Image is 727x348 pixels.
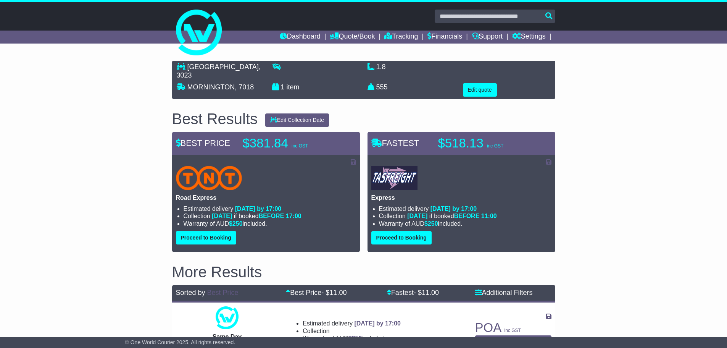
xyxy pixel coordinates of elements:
span: - $ [414,289,439,296]
span: 11.00 [329,289,347,296]
li: Collection [184,212,356,220]
a: Dashboard [280,31,321,44]
span: [DATE] [407,213,427,219]
div: Best Results [168,110,262,127]
li: Warranty of AUD included. [184,220,356,227]
li: Collection [303,327,401,335]
span: BEFORE [454,213,480,219]
p: Express [371,194,551,201]
span: , 3023 [177,63,261,79]
img: One World Courier: Same Day Nationwide(quotes take 0.5-1 hour) [216,306,239,329]
a: Quote/Book [330,31,375,44]
span: $ [229,220,243,227]
a: Best Price- $11.00 [286,289,347,296]
li: Collection [379,212,551,220]
span: MORNINGTON [187,83,235,91]
li: Estimated delivery [184,205,356,212]
span: 250 [428,220,438,227]
span: 250 [232,220,243,227]
li: Estimated delivery [303,320,401,327]
span: 1.8 [376,63,386,71]
span: 1 [281,83,285,91]
span: 17:00 [286,213,301,219]
span: inc GST [487,143,503,149]
li: Estimated delivery [379,205,551,212]
a: Support [472,31,503,44]
a: Fastest- $11.00 [387,289,439,296]
h2: More Results [172,264,555,280]
button: Proceed to Booking [371,231,432,244]
button: Edit Collection Date [265,113,329,127]
span: [DATE] by 17:00 [235,206,282,212]
li: Warranty of AUD included. [303,335,401,342]
span: $ [424,220,438,227]
span: BEST PRICE [176,138,230,148]
li: Warranty of AUD included. [379,220,551,227]
span: , 7018 [235,83,254,91]
span: 555 [376,83,388,91]
span: inc GST [292,143,308,149]
span: BEFORE [259,213,284,219]
a: Tracking [384,31,418,44]
p: POA [475,320,551,335]
a: Financials [427,31,462,44]
p: $381.84 [243,136,338,151]
span: - $ [321,289,347,296]
span: 11:00 [481,213,497,219]
span: if booked [407,213,496,219]
img: TNT Domestic: Road Express [176,166,242,190]
span: [DATE] by 17:00 [430,206,477,212]
span: FASTEST [371,138,419,148]
span: inc GST [505,328,521,333]
span: [DATE] by 17:00 [354,320,401,327]
p: Road Express [176,194,356,201]
img: Tasfreight: Express [371,166,418,190]
span: © One World Courier 2025. All rights reserved. [125,339,235,345]
a: Best Price [207,289,239,296]
span: [DATE] [212,213,232,219]
a: Additional Filters [475,289,533,296]
p: $518.13 [438,136,534,151]
span: $ [348,335,362,342]
a: Settings [512,31,546,44]
button: Edit quote [463,83,497,97]
span: item [287,83,300,91]
button: Proceed to Booking [176,231,236,244]
span: 250 [352,335,362,342]
span: [GEOGRAPHIC_DATA] [187,63,259,71]
span: Sorted by [176,289,205,296]
span: if booked [212,213,301,219]
span: 11.00 [422,289,439,296]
